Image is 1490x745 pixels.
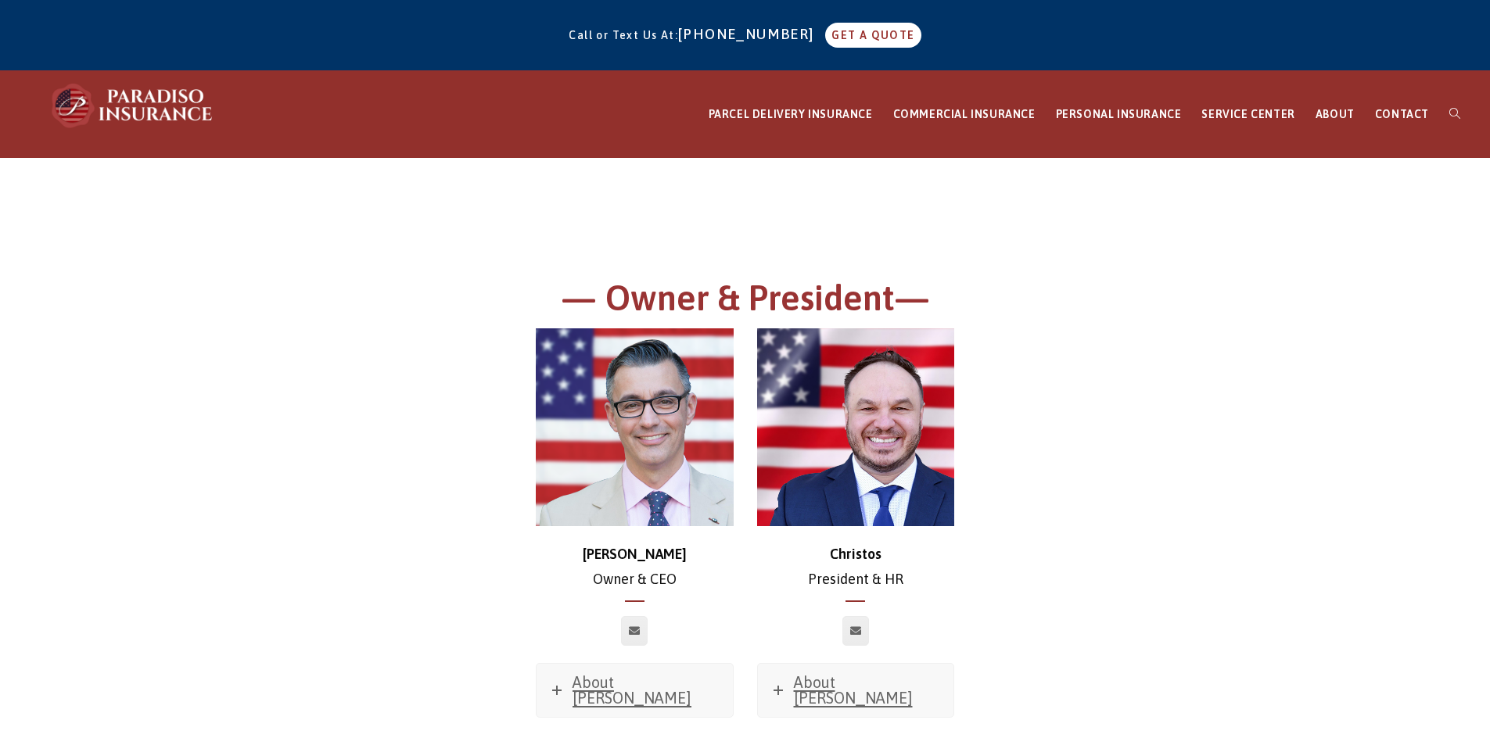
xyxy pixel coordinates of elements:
img: Paradiso Insurance [47,82,219,129]
a: ABOUT [1305,71,1365,158]
span: SERVICE CENTER [1201,108,1294,120]
p: Owner & CEO [536,542,734,593]
span: PERSONAL INSURANCE [1056,108,1182,120]
p: President & HR [757,542,955,593]
span: About [PERSON_NAME] [573,673,691,707]
a: PERSONAL INSURANCE [1046,71,1192,158]
h1: — Owner & President— [315,275,1176,329]
a: About [PERSON_NAME] [758,664,954,717]
img: Christos_500x500 [757,328,955,526]
span: PARCEL DELIVERY INSURANCE [709,108,873,120]
a: SERVICE CENTER [1191,71,1305,158]
a: About [PERSON_NAME] [537,664,733,717]
strong: Christos [830,546,881,562]
a: [PHONE_NUMBER] [678,26,822,42]
span: Call or Text Us At: [569,29,678,41]
span: About [PERSON_NAME] [794,673,913,707]
strong: [PERSON_NAME] [583,546,687,562]
a: GET A QUOTE [825,23,921,48]
span: CONTACT [1375,108,1429,120]
a: CONTACT [1365,71,1439,158]
img: chris-500x500 (1) [536,328,734,526]
a: PARCEL DELIVERY INSURANCE [698,71,883,158]
a: COMMERCIAL INSURANCE [883,71,1046,158]
span: COMMERCIAL INSURANCE [893,108,1036,120]
span: ABOUT [1316,108,1355,120]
